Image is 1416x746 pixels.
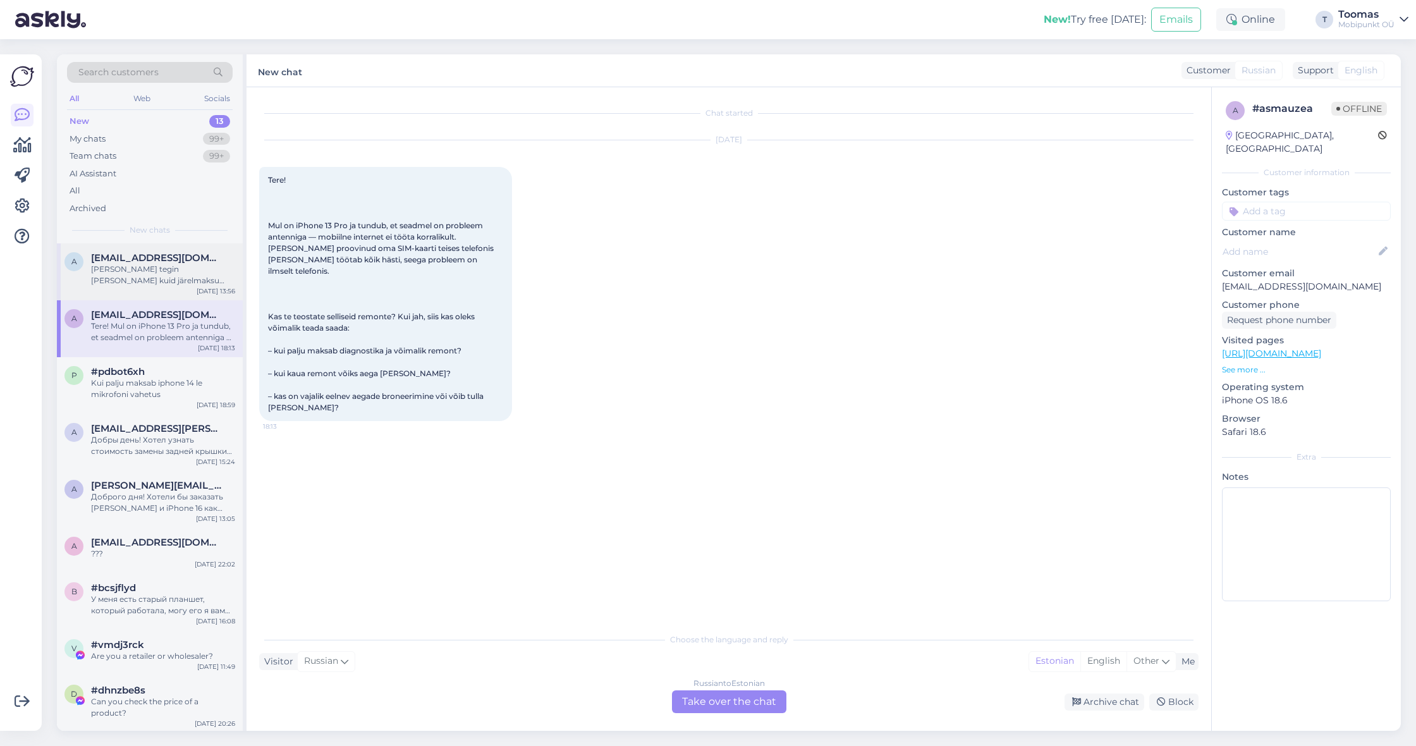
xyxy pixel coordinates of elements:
[197,662,235,671] div: [DATE] 11:49
[1252,101,1331,116] div: # asmauzea
[91,252,223,264] span: aasa.kriisa@mail.ee
[1338,9,1408,30] a: ToomasMobipunkt OÜ
[1315,11,1333,28] div: T
[70,133,106,145] div: My chats
[259,134,1199,145] div: [DATE]
[198,343,235,353] div: [DATE] 18:13
[1338,9,1395,20] div: Toomas
[268,175,496,412] span: Tere! Mul on iPhone 13 Pro ja tundub, et seadmel on probleem antenniga — mobiilne internet ei töö...
[1222,364,1391,376] p: See more ...
[91,434,235,457] div: Добры день! Хотел узнать стоимость замены задней крышки на IPhone 15 Pro (разбита вся крышка вклю...
[1149,694,1199,711] div: Block
[258,62,302,79] label: New chat
[1222,298,1391,312] p: Customer phone
[672,690,786,713] div: Take over the chat
[71,257,77,266] span: a
[91,491,235,514] div: Доброго дня! Хотели бы заказать [PERSON_NAME] и iPhone 16 как юридическое лицо, куда можно обрати...
[1044,12,1146,27] div: Try free [DATE]:
[71,689,77,699] span: d
[1233,106,1238,115] span: a
[67,90,82,107] div: All
[91,423,223,434] span: alexei.katsman@gmail.com
[1222,334,1391,347] p: Visited pages
[10,64,34,89] img: Askly Logo
[196,514,235,523] div: [DATE] 13:05
[1222,167,1391,178] div: Customer information
[91,480,223,491] span: a.popova@blak-it.com
[1222,202,1391,221] input: Add a tag
[693,678,765,689] div: Russian to Estonian
[91,264,235,286] div: [PERSON_NAME] tegin [PERSON_NAME] kuid järelmaksu lepingut ikka ei saa et allkirjastada
[1065,694,1144,711] div: Archive chat
[71,587,77,596] span: b
[1223,245,1376,259] input: Add name
[263,422,310,431] span: 18:13
[197,400,235,410] div: [DATE] 18:59
[1181,64,1231,77] div: Customer
[1345,64,1377,77] span: English
[1133,655,1159,666] span: Other
[259,634,1199,645] div: Choose the language and reply
[1151,8,1201,32] button: Emails
[1222,381,1391,394] p: Operating system
[1222,226,1391,239] p: Customer name
[71,427,77,437] span: a
[203,133,230,145] div: 99+
[195,559,235,569] div: [DATE] 22:02
[131,90,153,107] div: Web
[130,224,170,236] span: New chats
[304,654,338,668] span: Russian
[196,457,235,467] div: [DATE] 15:24
[1222,394,1391,407] p: iPhone OS 18.6
[91,537,223,548] span: andreimaleva@gmail.com
[1293,64,1334,77] div: Support
[1080,652,1126,671] div: English
[70,168,116,180] div: AI Assistant
[202,90,233,107] div: Socials
[1331,102,1387,116] span: Offline
[91,366,145,377] span: #pdbot6xh
[1226,129,1378,156] div: [GEOGRAPHIC_DATA], [GEOGRAPHIC_DATA]
[1338,20,1395,30] div: Mobipunkt OÜ
[1222,348,1321,359] a: [URL][DOMAIN_NAME]
[70,115,89,128] div: New
[1216,8,1285,31] div: Online
[91,548,235,559] div: ???
[259,655,293,668] div: Visitor
[70,185,80,197] div: All
[1222,312,1336,329] div: Request phone number
[1029,652,1080,671] div: Estonian
[71,314,77,323] span: a
[1222,280,1391,293] p: [EMAIL_ADDRESS][DOMAIN_NAME]
[91,321,235,343] div: Tere! Mul on iPhone 13 Pro ja tundub, et seadmel on probleem antenniga — mobiilne internet ei töö...
[197,286,235,296] div: [DATE] 13:56
[1222,267,1391,280] p: Customer email
[1242,64,1276,77] span: Russian
[1176,655,1195,668] div: Me
[203,150,230,162] div: 99+
[71,370,77,380] span: p
[91,685,145,696] span: #dhnzbe8s
[71,541,77,551] span: a
[1222,425,1391,439] p: Safari 18.6
[1222,470,1391,484] p: Notes
[91,309,223,321] span: akuznetsova347@gmail.com
[70,150,116,162] div: Team chats
[1222,186,1391,199] p: Customer tags
[1222,412,1391,425] p: Browser
[1222,451,1391,463] div: Extra
[91,594,235,616] div: У меня есть старый планшет, который работала, могу его я вам сдать и получить другой планшет со с...
[71,644,76,653] span: v
[91,582,136,594] span: #bcsjflyd
[195,719,235,728] div: [DATE] 20:26
[91,377,235,400] div: Kui palju maksab iphone 14 le mikrofoni vahetus
[78,66,159,79] span: Search customers
[259,107,1199,119] div: Chat started
[91,639,144,651] span: #vmdj3rck
[209,115,230,128] div: 13
[91,651,235,662] div: Are you a retailer or wholesaler?
[196,616,235,626] div: [DATE] 16:08
[71,484,77,494] span: a
[1044,13,1071,25] b: New!
[70,202,106,215] div: Archived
